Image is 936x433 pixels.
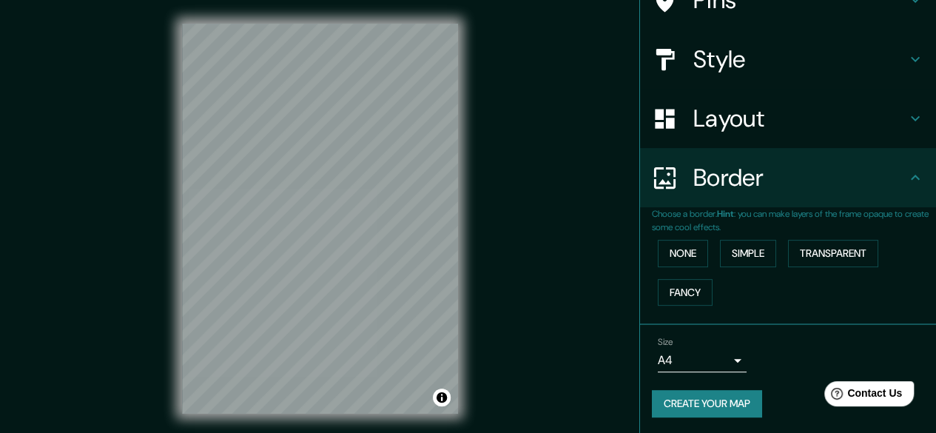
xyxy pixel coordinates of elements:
[640,148,936,207] div: Border
[693,163,906,192] h4: Border
[658,336,673,349] label: Size
[652,207,936,234] p: Choose a border. : you can make layers of the frame opaque to create some cool effects.
[693,104,906,133] h4: Layout
[717,208,734,220] b: Hint
[693,44,906,74] h4: Style
[658,279,713,306] button: Fancy
[804,375,920,417] iframe: Help widget launcher
[720,240,776,267] button: Simple
[433,389,451,406] button: Toggle attribution
[658,349,747,372] div: A4
[640,30,936,89] div: Style
[640,89,936,148] div: Layout
[182,24,458,414] canvas: Map
[658,240,708,267] button: None
[788,240,878,267] button: Transparent
[652,390,762,417] button: Create your map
